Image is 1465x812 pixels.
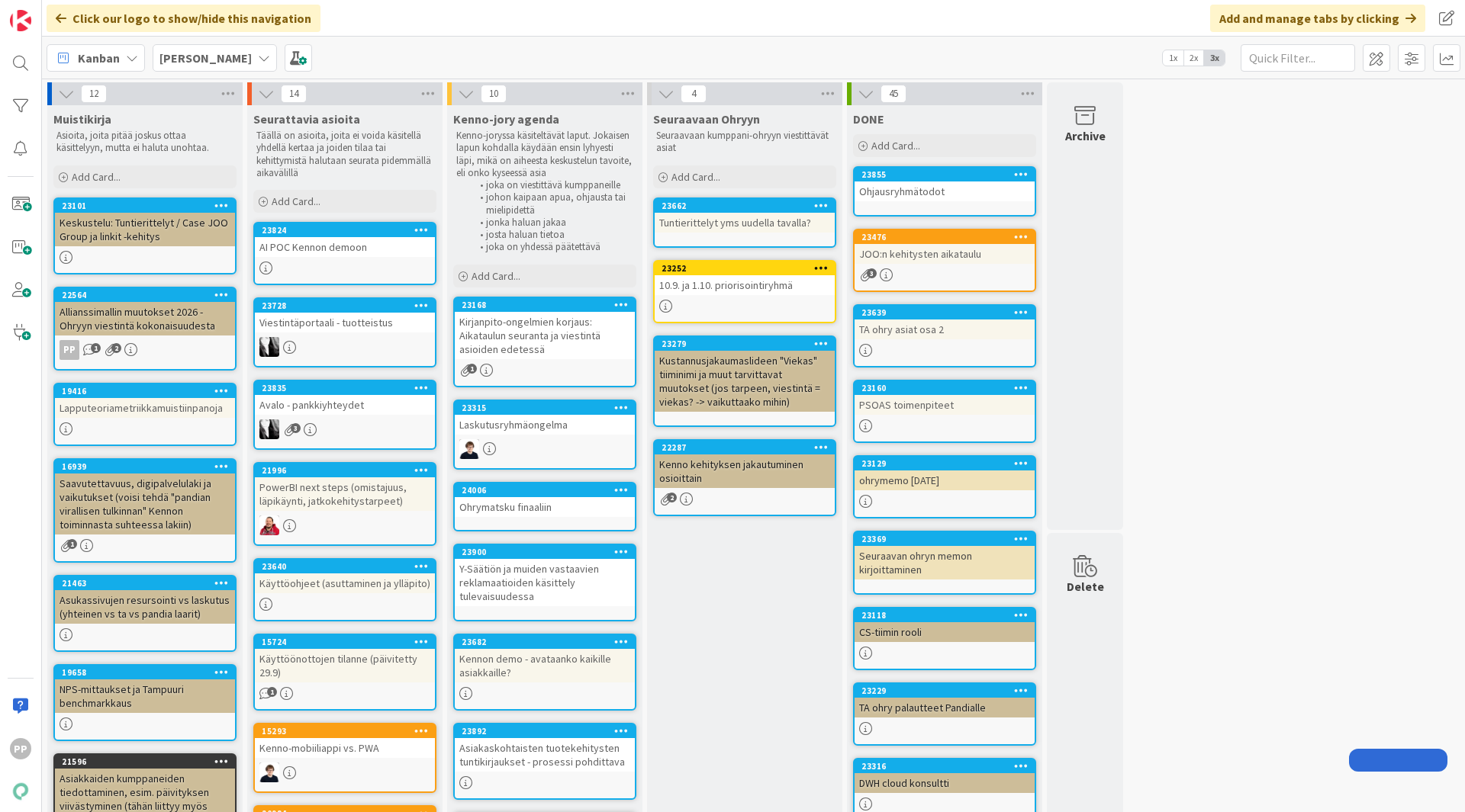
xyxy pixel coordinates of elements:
[462,485,635,496] div: 24006
[10,738,31,759] div: PP
[55,398,235,418] div: Lapputeoriametriikkamuistiinpanoja
[855,457,1035,490] div: 23129ohrymemo [DATE]
[262,561,435,572] div: 23640
[255,223,435,237] div: 23824
[855,532,1035,546] div: 23369
[867,268,877,278] span: 3
[462,547,635,557] div: 23900
[855,381,1035,395] div: 23160
[1067,577,1104,595] div: Delete
[655,351,835,412] div: Kustannusjakaumaslideen "Viekas" tiiminimi ja muut tarvittavat muutokset (jos tarpeen, viestintä ...
[855,684,1035,698] div: 23229
[681,85,707,103] span: 4
[855,532,1035,579] div: 23369Seuraavan ohryn memon kirjoittaminen
[281,85,307,103] span: 14
[655,441,835,488] div: 22287Kenno kehityksen jakautuminen osioittain
[1065,127,1106,145] div: Archive
[255,762,435,782] div: MT
[53,111,111,127] span: Muistikirja
[853,111,884,127] span: DONE
[472,191,634,217] li: johon kaipaan apua, ohjausta tai mielipidettä
[255,738,435,758] div: Kenno-mobiiliappi vs. PWA
[67,539,77,549] span: 1
[671,170,720,184] span: Add Card...
[472,269,520,283] span: Add Card...
[255,464,435,477] div: 21996
[472,217,634,229] li: jonka haluan jakaa
[655,213,835,233] div: Tuntierittelyt yms uudella tavalla?
[855,168,1035,181] div: 23855
[655,262,835,275] div: 23252
[861,232,1035,242] div: 23476
[62,201,235,211] div: 23101
[861,169,1035,180] div: 23855
[861,383,1035,393] div: 23160
[855,381,1035,415] div: 23160PSOAS toimenpiteet
[262,300,435,311] div: 23728
[662,201,835,211] div: 23662
[262,726,435,737] div: 15293
[655,337,835,412] div: 23279Kustannusjakaumaslideen "Viekas" tiiminimi ja muut tarvittavat muutokset (jos tarpeen, viest...
[255,223,435,257] div: 23824AI POC Kennon demoon
[255,381,435,415] div: 23835Avalo - pankkiyhteydet
[55,473,235,534] div: Saavutettavuus, digipalvelulaki ja vaikutukset (voisi tehdä "pandian virallisen tulkinnan" Kennon...
[1204,50,1225,66] span: 3x
[1210,5,1425,32] div: Add and manage tabs by clicking
[62,756,235,767] div: 21596
[855,773,1035,793] div: DWH cloud konsultti
[55,666,235,679] div: 19658
[55,384,235,398] div: 19416
[55,460,235,473] div: 16939
[656,130,833,155] p: Seuraavaan kumppani-ohryyn viestittävät asiat
[855,698,1035,717] div: TA ohry palautteet Pandialle
[255,337,435,357] div: KV
[855,319,1035,339] div: TA ohry asiat osa 2
[262,465,435,476] div: 21996
[55,213,235,246] div: Keskustelu: Tuntierittelyt / Case JOO Group ja linkit -kehitys
[855,608,1035,622] div: 23118
[62,578,235,589] div: 21463
[455,649,635,682] div: Kennon demo - avataanko kaikille asiakkaille?
[455,439,635,459] div: MT
[855,759,1035,793] div: 23316DWH cloud konsultti
[472,179,634,191] li: joka on viestittävä kumppaneille
[56,130,233,155] p: Asioita, joita pitää joskus ottaa käsittelyyn, mutta ei haluta unohtaa.
[91,343,101,353] span: 1
[462,403,635,413] div: 23315
[10,10,31,31] img: Visit kanbanzone.com
[267,687,277,697] span: 1
[272,194,320,208] span: Add Card...
[455,635,635,649] div: 23682
[662,339,835,349] div: 23279
[81,85,107,103] span: 12
[455,415,635,435] div: Laskutusryhmäongelma
[655,454,835,488] div: Kenno kehityksen jakautuminen osioittain
[855,546,1035,579] div: Seuraavan ohryn memon kirjoittaminen
[667,493,677,502] span: 2
[159,50,252,66] b: [PERSON_NAME]
[861,685,1035,696] div: 23229
[455,635,635,682] div: 23682Kennon demo - avataanko kaikille asiakkaille?
[455,545,635,606] div: 23900Y-Säätiön ja muiden vastaavien reklamaatioiden käsittely tulevaisuudessa
[259,419,279,439] img: KV
[255,635,435,649] div: 15724
[861,534,1035,544] div: 23369
[455,497,635,517] div: Ohrymatsku finaaliin
[462,300,635,310] div: 23168
[55,666,235,713] div: 19658NPS-mittaukset ja Tampuuri benchmarkkaus
[462,726,635,737] div: 23892
[255,515,435,535] div: JS
[459,439,479,459] img: MT
[855,608,1035,642] div: 23118CS-tiimin rooli
[455,401,635,435] div: 23315Laskutusryhmäongelma
[855,395,1035,415] div: PSOAS toimenpiteet
[855,181,1035,201] div: Ohjausryhmätodot
[55,302,235,335] div: Allianssimallin muutokset 2026 - Ohryyn viestintä kokonaisuudesta
[72,170,121,184] span: Add Card...
[255,381,435,395] div: 23835
[55,384,235,418] div: 19416Lapputeoriametriikkamuistiinpanoja
[55,288,235,335] div: 22564Allianssimallin muutokset 2026 - Ohryyn viestintä kokonaisuudesta
[60,340,79,360] div: PP
[255,464,435,511] div: 21996PowerBI next steps (omistajuus, läpikäynti, jatkokehitystarpeet)
[455,483,635,517] div: 24006Ohrymatsku finaaliin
